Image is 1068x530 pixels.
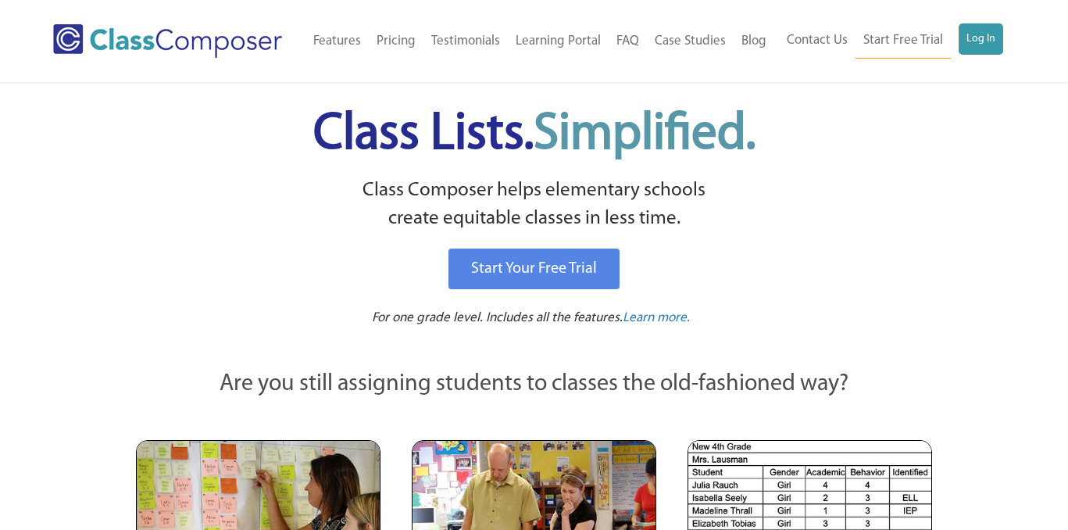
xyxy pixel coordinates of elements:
[959,23,1003,55] a: Log In
[609,24,647,59] a: FAQ
[448,249,620,289] a: Start Your Free Trial
[734,24,774,59] a: Blog
[134,177,935,234] p: Class Composer helps elementary schools create equitable classes in less time.
[623,311,690,324] span: Learn more.
[305,24,369,59] a: Features
[136,367,933,402] p: Are you still assigning students to classes the old-fashioned way?
[774,23,1003,59] nav: Header Menu
[508,24,609,59] a: Learning Portal
[647,24,734,59] a: Case Studies
[305,24,774,59] nav: Header Menu
[313,109,755,160] span: Class Lists.
[369,24,423,59] a: Pricing
[372,311,623,324] span: For one grade level. Includes all the features.
[471,261,597,277] span: Start Your Free Trial
[779,23,855,58] a: Contact Us
[534,109,755,160] span: Simplified.
[53,24,282,58] img: Class Composer
[423,24,508,59] a: Testimonials
[855,23,951,59] a: Start Free Trial
[623,309,690,328] a: Learn more.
